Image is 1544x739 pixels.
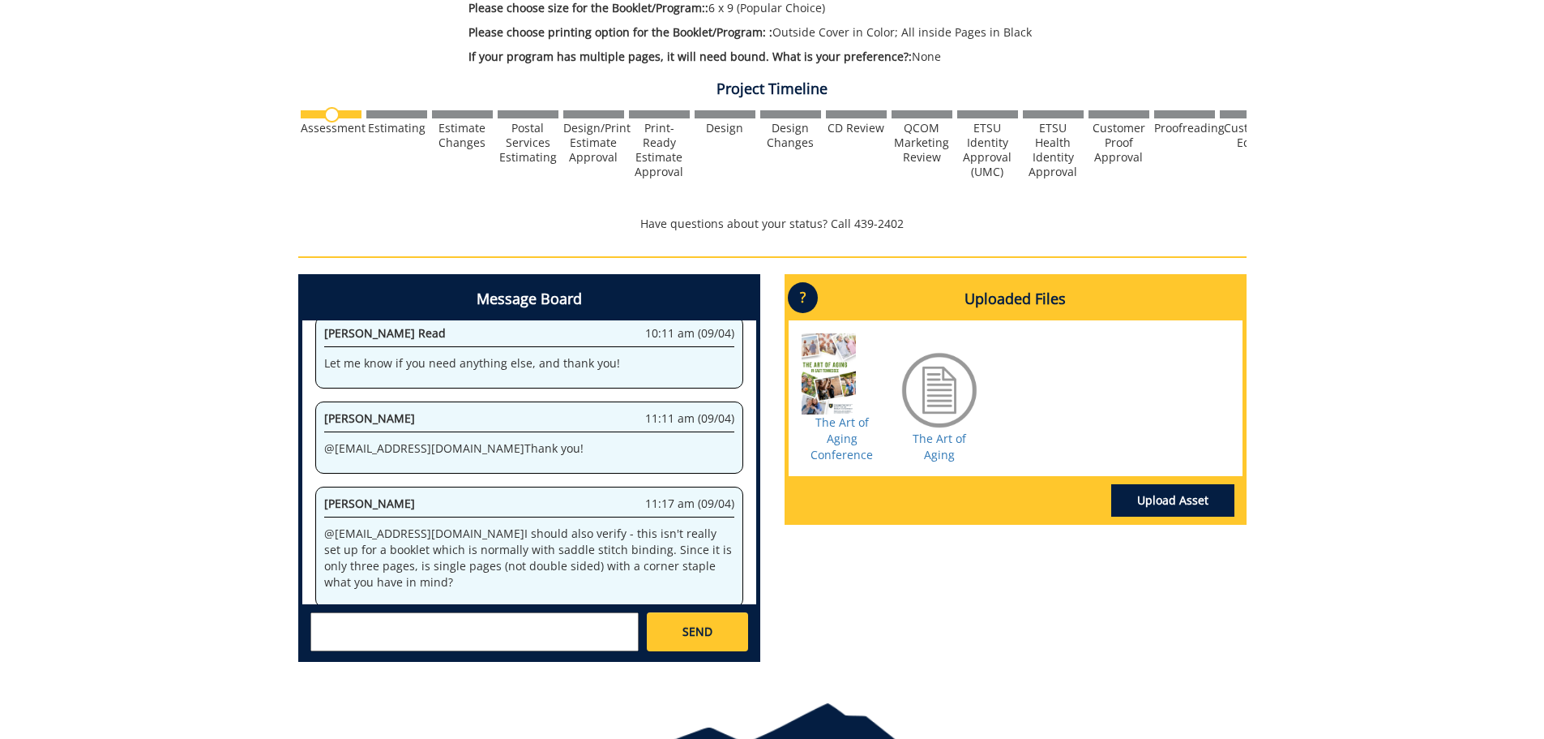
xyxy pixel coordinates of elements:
a: Upload Asset [1111,484,1234,517]
div: Design [695,121,755,135]
span: [PERSON_NAME] [324,410,415,426]
span: [PERSON_NAME] [324,496,415,511]
span: Please choose printing option for the Booklet/Program: : [468,24,772,40]
div: Design/Print Estimate Approval [563,121,624,165]
p: ? [788,282,818,313]
h4: Project Timeline [298,81,1247,97]
span: 11:11 am (09/04) [645,410,734,427]
h4: Uploaded Files [789,278,1242,320]
div: ETSU Health Identity Approval [1023,121,1084,179]
span: SEND [682,624,712,640]
textarea: messageToSend [310,612,639,651]
div: Customer Proof Approval [1088,121,1149,165]
img: no [324,107,340,122]
span: If your program has multiple pages, it will need bound. What is your preference?: [468,49,912,64]
div: Customer Edits [1220,121,1281,150]
span: 10:11 am (09/04) [645,325,734,342]
div: QCOM Marketing Review [892,121,952,165]
div: Postal Services Estimating [498,121,558,165]
span: [PERSON_NAME] Read [324,325,446,341]
div: Print-Ready Estimate Approval [629,121,690,179]
div: CD Review [826,121,887,135]
div: Estimate Changes [432,121,493,150]
p: @ [EMAIL_ADDRESS][DOMAIN_NAME] I should also verify - this isn't really set up for a booklet whic... [324,526,734,591]
div: Proofreading [1154,121,1215,135]
p: Outside Cover in Color; All inside Pages in Black [468,24,1103,41]
div: Design Changes [760,121,821,150]
p: @ [EMAIL_ADDRESS][DOMAIN_NAME] Thank you! [324,440,734,457]
h4: Message Board [302,278,756,320]
div: ETSU Identity Approval (UMC) [957,121,1018,179]
p: Have questions about your status? Call 439-2402 [298,216,1247,232]
a: The Art of Aging [913,431,966,462]
p: Let me know if you need anything else, and thank you! [324,355,734,372]
div: Estimating [366,121,427,135]
div: Assessment [301,121,361,135]
a: The Art of Aging Conference [810,415,873,462]
p: None [468,49,1103,65]
a: SEND [647,612,747,651]
span: 11:17 am (09/04) [645,496,734,512]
